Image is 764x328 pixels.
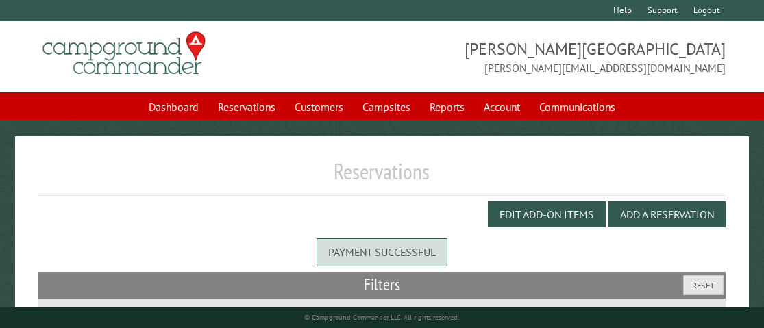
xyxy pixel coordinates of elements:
a: Reservations [210,94,284,120]
button: Add a Reservation [608,201,726,227]
small: © Campground Commander LLC. All rights reserved. [304,313,459,322]
a: Reports [421,94,473,120]
a: Account [476,94,528,120]
h2: Filters [38,272,726,298]
a: Campsites [354,94,419,120]
h1: Reservations [38,158,726,196]
a: Communications [531,94,624,120]
div: Payment successful [317,238,447,266]
button: Edit Add-on Items [488,201,606,227]
a: Customers [286,94,352,120]
a: Dashboard [140,94,207,120]
button: Reset [683,275,724,295]
span: [PERSON_NAME][GEOGRAPHIC_DATA] [PERSON_NAME][EMAIL_ADDRESS][DOMAIN_NAME] [382,38,726,76]
img: Campground Commander [38,27,210,80]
